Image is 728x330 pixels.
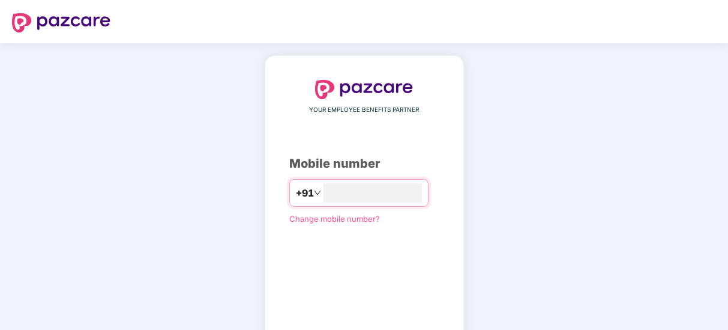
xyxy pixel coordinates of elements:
[296,186,314,201] span: +91
[12,13,110,32] img: logo
[315,80,414,99] img: logo
[289,214,380,224] a: Change mobile number?
[314,189,321,197] span: down
[309,105,419,115] span: YOUR EMPLOYEE BENEFITS PARTNER
[289,154,439,173] div: Mobile number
